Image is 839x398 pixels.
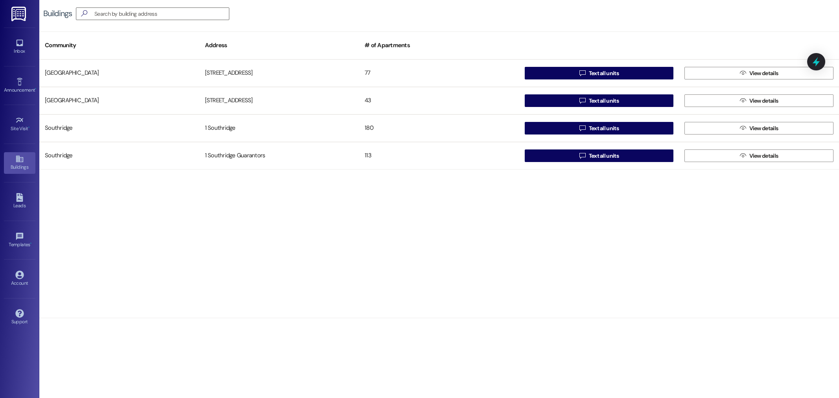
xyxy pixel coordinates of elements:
[39,148,199,164] div: Southridge
[579,153,585,159] i: 
[28,125,30,130] span: •
[94,8,229,19] input: Search by building address
[359,93,519,109] div: 43
[579,125,585,131] i: 
[579,70,585,76] i: 
[43,9,72,18] div: Buildings
[30,241,31,246] span: •
[78,9,90,18] i: 
[749,124,778,133] span: View details
[199,36,360,55] div: Address
[740,153,746,159] i: 
[359,120,519,136] div: 180
[589,124,619,133] span: Text all units
[39,93,199,109] div: [GEOGRAPHIC_DATA]
[684,67,833,79] button: View details
[4,307,35,328] a: Support
[525,67,674,79] button: Text all units
[749,97,778,105] span: View details
[4,114,35,135] a: Site Visit •
[39,120,199,136] div: Southridge
[4,230,35,251] a: Templates •
[525,149,674,162] button: Text all units
[4,36,35,57] a: Inbox
[589,69,619,77] span: Text all units
[4,152,35,173] a: Buildings
[589,97,619,105] span: Text all units
[525,122,674,135] button: Text all units
[684,149,833,162] button: View details
[749,152,778,160] span: View details
[4,268,35,289] a: Account
[4,191,35,212] a: Leads
[199,65,360,81] div: [STREET_ADDRESS]
[11,7,28,21] img: ResiDesk Logo
[199,93,360,109] div: [STREET_ADDRESS]
[740,98,746,104] i: 
[199,120,360,136] div: 1 Southridge
[589,152,619,160] span: Text all units
[740,70,746,76] i: 
[39,36,199,55] div: Community
[684,122,833,135] button: View details
[525,94,674,107] button: Text all units
[359,65,519,81] div: 77
[740,125,746,131] i: 
[39,65,199,81] div: [GEOGRAPHIC_DATA]
[35,86,36,92] span: •
[684,94,833,107] button: View details
[199,148,360,164] div: 1 Southridge Guarantors
[579,98,585,104] i: 
[749,69,778,77] span: View details
[359,148,519,164] div: 113
[359,36,519,55] div: # of Apartments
